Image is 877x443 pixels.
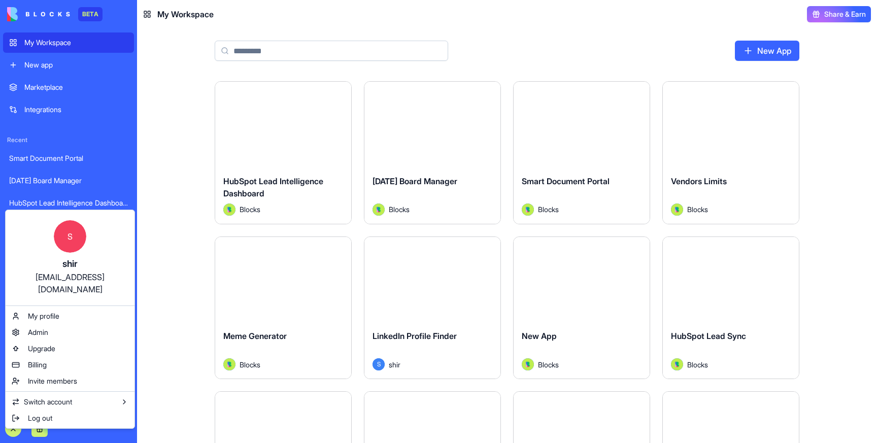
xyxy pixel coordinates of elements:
[16,271,124,295] div: [EMAIL_ADDRESS][DOMAIN_NAME]
[28,344,55,354] span: Upgrade
[9,153,128,163] div: Smart Document Portal
[16,257,124,271] div: shir
[9,176,128,186] div: [DATE] Board Manager
[54,220,86,253] span: S
[8,324,132,340] a: Admin
[8,340,132,357] a: Upgrade
[28,360,47,370] span: Billing
[28,311,59,321] span: My profile
[28,413,52,423] span: Log out
[28,376,77,386] span: Invite members
[24,397,72,407] span: Switch account
[3,136,134,144] span: Recent
[8,308,132,324] a: My profile
[8,357,132,373] a: Billing
[8,373,132,389] a: Invite members
[9,198,128,208] div: HubSpot Lead Intelligence Dashboard
[8,212,132,303] a: Sshir[EMAIL_ADDRESS][DOMAIN_NAME]
[28,327,48,337] span: Admin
